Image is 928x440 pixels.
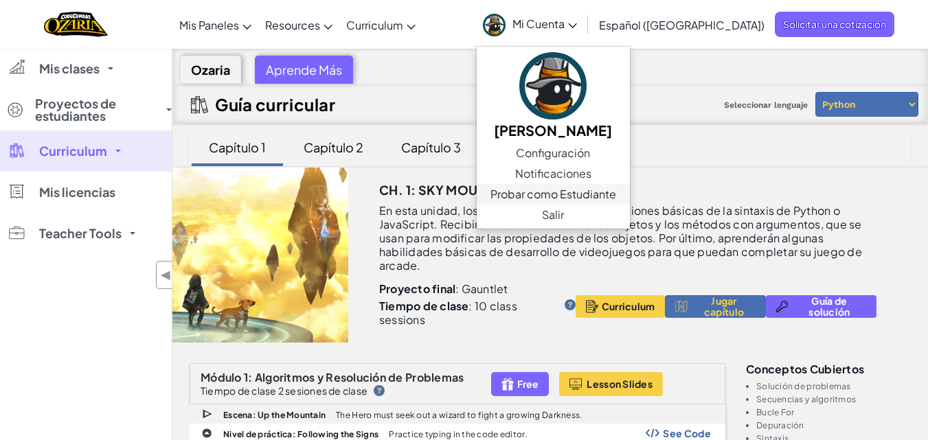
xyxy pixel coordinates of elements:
b: Proyecto final [379,281,455,296]
span: Teacher Tools [39,227,122,240]
span: Jugar capítulo [692,295,756,317]
span: Mis Paneles [179,18,239,32]
div: Aprende Más [255,56,353,84]
span: Lesson Slides [587,378,653,389]
span: Mis licencias [39,186,115,198]
button: Jugar capítulo [665,295,765,318]
a: Resources [258,6,339,43]
img: IconHint.svg [565,299,576,310]
a: Curriculum [339,6,422,43]
a: Salir [477,205,630,225]
a: [PERSON_NAME] [477,50,630,143]
li: Secuencias y algoritmos [756,395,911,404]
p: : Gauntlet [379,282,576,296]
p: : 10 class sessions [379,299,558,327]
b: Tiempo de clase [379,299,468,313]
img: IconFreeLevelv2.svg [501,376,514,392]
a: Mis Paneles [172,6,258,43]
img: Home [44,10,108,38]
img: IconCurriculumGuide.svg [191,96,208,113]
div: Capítulo 1 [195,131,280,163]
img: IconHint.svg [374,385,385,396]
button: Lesson Slides [559,372,663,396]
span: Guía de solución [793,295,866,317]
h3: Conceptos cubiertos [746,363,911,375]
span: Notificaciones [515,165,591,182]
a: Notificaciones [477,163,630,184]
span: Mi Cuenta [512,16,577,31]
li: Depuración [756,421,911,430]
b: Escena: Up the Mountain [223,410,326,420]
a: Solicitar una cotización [775,12,894,37]
span: See Code [663,428,711,439]
a: Probar como Estudiante [477,184,630,205]
span: Seleccionar lenguaje [718,95,813,115]
span: Curriculum [602,301,655,312]
span: Algoritmos y Resolución de Problemas [255,370,464,384]
span: Free [517,378,539,389]
span: Módulo [201,370,242,384]
button: Guía de solución [766,295,876,318]
img: IconPracticeLevel.svg [201,428,212,439]
span: Mis clases [39,62,100,75]
span: Español ([GEOGRAPHIC_DATA]) [599,18,765,32]
p: The Hero must seek out a wizard to fight a growing Darkness. [336,410,582,419]
span: Resources [265,18,320,32]
h5: [PERSON_NAME] [490,119,616,141]
a: Ozaria by CodeCombat logo [44,10,108,38]
span: Proyectos de estudiantes [35,97,158,122]
h3: Ch. 1: Sky Mountain [379,180,516,200]
li: Bucle For [756,408,911,417]
span: Curriculum [39,145,107,157]
a: Configuración [477,143,630,163]
div: Ozaria [180,56,241,84]
p: Tiempo de clase 2 sesiones de clase [201,385,367,396]
a: Escena: Up the Mountain The Hero must seek out a wizard to fight a growing Darkness. [190,404,725,424]
div: Capítulo 3 [387,131,475,163]
a: Mi Cuenta [476,3,584,46]
img: avatar [519,52,587,119]
span: ◀ [160,265,172,285]
b: Nivel de práctica: Following the Signs [223,429,378,439]
a: Español ([GEOGRAPHIC_DATA]) [592,6,771,43]
p: Practice typing in the code editor. [389,430,527,439]
p: En esta unidad, los estudiantes aprenderán nociones básicas de la sintaxis de Python o JavaScript... [379,204,876,273]
li: Solución de problemas [756,382,911,391]
img: Show Code Logo [646,428,659,438]
img: IconCutscene.svg [202,408,214,421]
button: Curriculum [576,295,666,318]
span: 1: [244,370,253,384]
div: Capítulo 2 [290,131,377,163]
span: Curriculum [346,18,403,32]
h2: Guía curricular [215,95,335,114]
img: avatar [483,14,506,36]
